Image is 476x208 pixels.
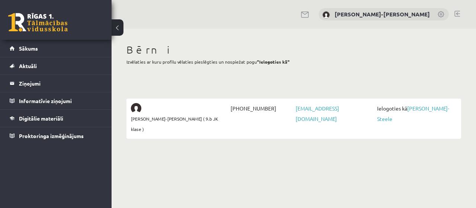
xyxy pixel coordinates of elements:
[10,40,102,57] a: Sākums
[257,59,290,65] b: "Ielogoties kā"
[126,44,461,56] h1: Bērni
[19,63,37,69] span: Aktuāli
[10,127,102,144] a: Proktoringa izmēģinājums
[377,105,449,122] a: [PERSON_NAME]-Steele
[10,75,102,92] a: Ziņojumi
[19,115,63,122] span: Digitālie materiāli
[10,57,102,74] a: Aktuāli
[322,11,330,19] img: Ulla Zumente-Steele
[375,103,457,124] span: Ielogoties kā
[19,92,102,109] legend: Informatīvie ziņojumi
[10,110,102,127] a: Digitālie materiāli
[19,132,84,139] span: Proktoringa izmēģinājums
[19,45,38,52] span: Sākums
[126,58,461,65] p: Izvēlaties ar kuru profilu vēlaties pieslēgties un nospiežat pogu
[19,75,102,92] legend: Ziņojumi
[131,103,141,113] img: Ēriks Jurģis Zuments-Steele
[8,13,68,32] a: Rīgas 1. Tālmācības vidusskola
[10,92,102,109] a: Informatīvie ziņojumi
[335,10,430,18] a: [PERSON_NAME]-[PERSON_NAME]
[296,105,339,122] a: [EMAIL_ADDRESS][DOMAIN_NAME]
[229,103,294,113] span: [PHONE_NUMBER]
[131,113,229,134] span: [PERSON_NAME]-[PERSON_NAME] ( 9.b JK klase )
